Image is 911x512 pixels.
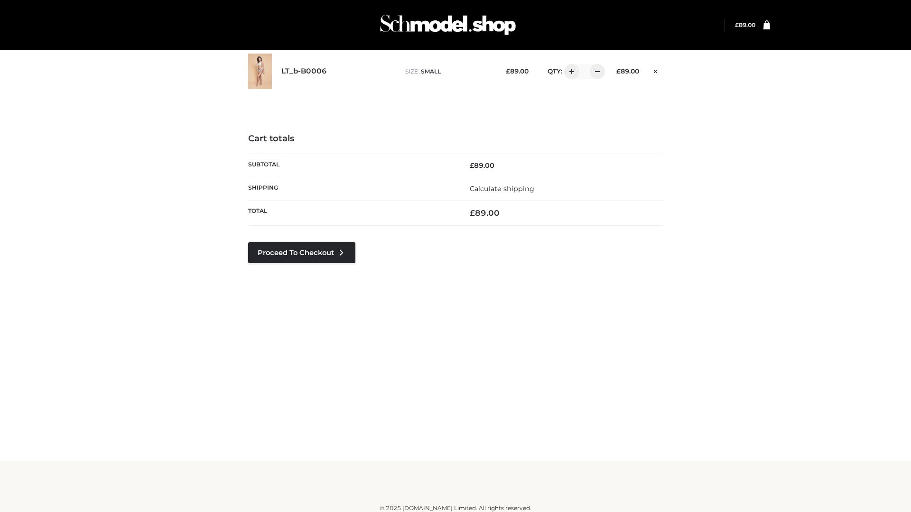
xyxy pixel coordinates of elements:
span: £ [470,208,475,218]
span: £ [735,21,739,28]
p: size : [405,67,491,76]
span: SMALL [421,68,441,75]
a: LT_b-B0006 [281,67,327,76]
span: £ [470,161,474,170]
div: QTY: [538,64,602,79]
th: Total [248,201,455,226]
th: Subtotal [248,154,455,177]
bdi: 89.00 [506,67,529,75]
bdi: 89.00 [616,67,639,75]
bdi: 89.00 [735,21,755,28]
span: £ [506,67,510,75]
img: Schmodel Admin 964 [377,6,519,44]
a: Remove this item [649,64,663,76]
span: £ [616,67,621,75]
h4: Cart totals [248,134,663,144]
a: Calculate shipping [470,184,534,193]
bdi: 89.00 [470,161,494,170]
a: Proceed to Checkout [248,242,355,263]
a: £89.00 [735,21,755,28]
bdi: 89.00 [470,208,500,218]
th: Shipping [248,177,455,200]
